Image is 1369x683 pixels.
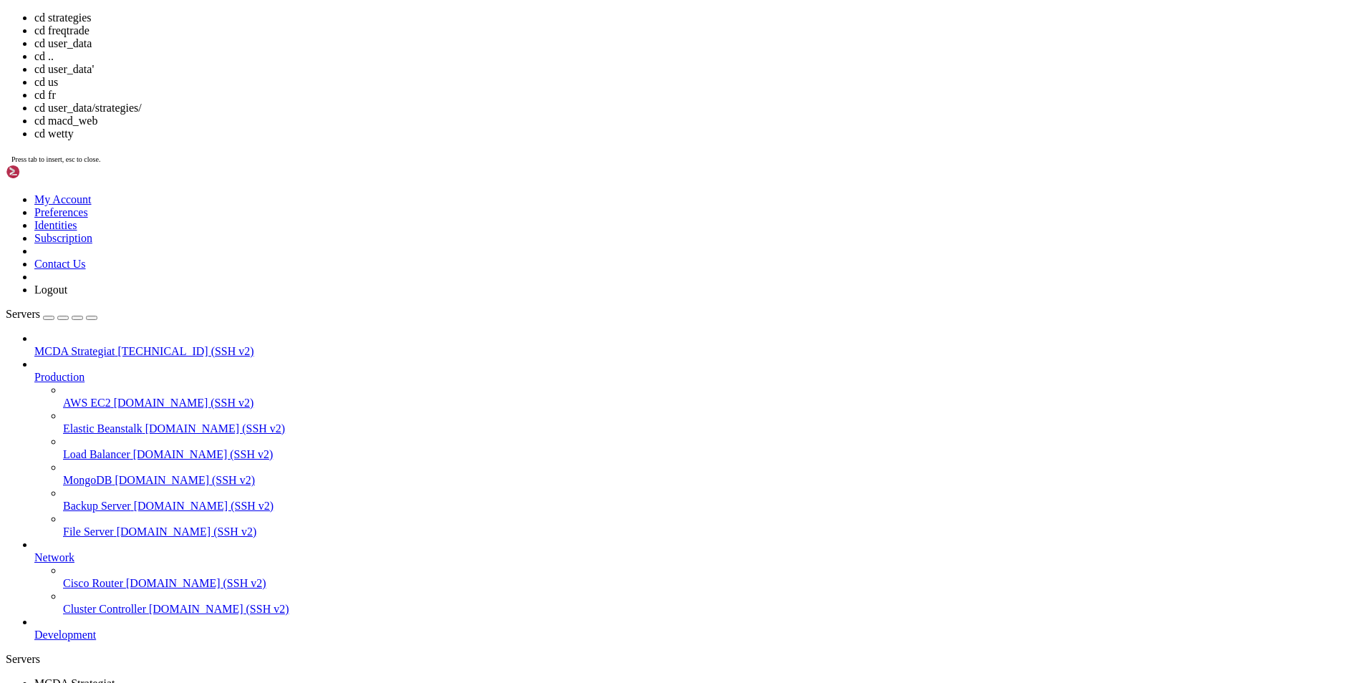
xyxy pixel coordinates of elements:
x-row: Welcome to Ubuntu 24.04.3 LTS (GNU/Linux 6.8.0-71-generic aarch64) [6,6,1183,18]
x-row: Expanded Security Maintenance for Applications is not enabled. [6,176,1183,188]
span: MongoDB [63,474,112,486]
span: [DOMAIN_NAME] (SSH v2) [145,422,286,435]
a: Cluster Controller [DOMAIN_NAME] (SSH v2) [63,603,1363,616]
a: Development [34,629,1363,641]
a: Identities [34,219,77,231]
span: Network [34,551,74,563]
a: Contact Us [34,258,86,270]
a: Cisco Router [DOMAIN_NAME] (SSH v2) [63,577,1363,590]
x-row: Usage of /: 7.7% of 37.23GB Users logged in: 0 [6,115,1183,127]
span: [DOMAIN_NAME] (SSH v2) [126,577,266,589]
li: cd macd_web [34,115,1363,127]
li: cd freqtrade [34,24,1363,37]
a: Network [34,551,1363,564]
li: cd user_data [34,37,1363,50]
a: My Account [34,193,92,205]
span: [DOMAIN_NAME] (SSH v2) [149,603,289,615]
span: Production [34,371,84,383]
x-row: Swap usage: 0% IPv6 address for eth0: [TECHNICAL_ID] [6,140,1183,152]
span: Servers [6,308,40,320]
x-row: *** System restart required *** [6,273,1183,286]
a: AWS EC2 [DOMAIN_NAME] (SSH v2) [63,397,1363,410]
a: Servers [6,308,97,320]
a: Subscription [34,232,92,244]
span: Load Balancer [63,448,130,460]
li: Backup Server [DOMAIN_NAME] (SSH v2) [63,487,1363,513]
li: Development [34,616,1363,641]
li: cd fr [34,89,1363,102]
x-row: * Support: [URL][DOMAIN_NAME] [6,54,1183,67]
li: cd strategies [34,11,1363,24]
span: Press tab to insert, esc to close. [11,155,100,163]
x-row: root@ubuntu-4gb-hel1-1:~# cd [6,298,1183,310]
span: [DOMAIN_NAME] (SSH v2) [133,448,274,460]
a: Production [34,371,1363,384]
div: (26, 24) [163,298,168,310]
a: Preferences [34,206,88,218]
li: Cluster Controller [DOMAIN_NAME] (SSH v2) [63,590,1363,616]
x-row: * Documentation: [URL][DOMAIN_NAME] [6,30,1183,42]
li: Cisco Router [DOMAIN_NAME] (SSH v2) [63,564,1363,590]
li: cd wetty [34,127,1363,140]
a: Load Balancer [DOMAIN_NAME] (SSH v2) [63,448,1363,461]
li: cd user_data/strategies/ [34,102,1363,115]
a: MongoDB [DOMAIN_NAME] (SSH v2) [63,474,1363,487]
span: Cluster Controller [63,603,146,615]
x-row: * Management: [URL][DOMAIN_NAME] [6,42,1183,54]
x-row: Last login: [DATE] from [TECHNICAL_ID] [6,286,1183,298]
span: Elastic Beanstalk [63,422,142,435]
li: cd user_data' [34,63,1363,76]
span: Cisco Router [63,577,123,589]
li: Production [34,358,1363,538]
span: [TECHNICAL_ID] (SSH v2) [117,345,253,357]
span: [DOMAIN_NAME] (SSH v2) [114,397,254,409]
a: MCDA Strategiat [TECHNICAL_ID] (SSH v2) [34,345,1363,358]
x-row: System information as of [DATE] [6,79,1183,91]
li: Elastic Beanstalk [DOMAIN_NAME] (SSH v2) [63,410,1363,435]
div: (29, 24) [180,298,186,310]
x-row: See [URL][DOMAIN_NAME] or run: sudo pro status [6,237,1183,249]
x-row: Memory usage: 18% IPv4 address for eth0: [TECHNICAL_ID] [6,127,1183,140]
div: Servers [6,653,1363,666]
span: [DOMAIN_NAME] (SSH v2) [115,474,255,486]
a: Logout [34,284,67,296]
li: Network [34,538,1363,616]
li: MCDA Strategiat [TECHNICAL_ID] (SSH v2) [34,332,1363,358]
x-row: Enable ESM Apps to receive additional future security updates. [6,225,1183,237]
x-row: System load: 0.0 Processes: 125 [6,103,1183,115]
li: cd us [34,76,1363,89]
li: AWS EC2 [DOMAIN_NAME] (SSH v2) [63,384,1363,410]
img: Shellngn [6,165,88,179]
li: cd .. [34,50,1363,63]
span: [DOMAIN_NAME] (SSH v2) [134,500,274,512]
span: File Server [63,525,114,538]
span: MCDA Strategiat [34,345,115,357]
span: [DOMAIN_NAME] (SSH v2) [117,525,257,538]
a: Elastic Beanstalk [DOMAIN_NAME] (SSH v2) [63,422,1363,435]
a: File Server [DOMAIN_NAME] (SSH v2) [63,525,1363,538]
li: MongoDB [DOMAIN_NAME] (SSH v2) [63,461,1363,487]
li: File Server [DOMAIN_NAME] (SSH v2) [63,513,1363,538]
a: Backup Server [DOMAIN_NAME] (SSH v2) [63,500,1363,513]
span: Backup Server [63,500,131,512]
span: Development [34,629,96,641]
li: Load Balancer [DOMAIN_NAME] (SSH v2) [63,435,1363,461]
span: AWS EC2 [63,397,111,409]
x-row: 0 updates can be applied immediately. [6,200,1183,213]
x-row: root@ubuntu-4gb-hel1-1:~# [6,298,1183,310]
